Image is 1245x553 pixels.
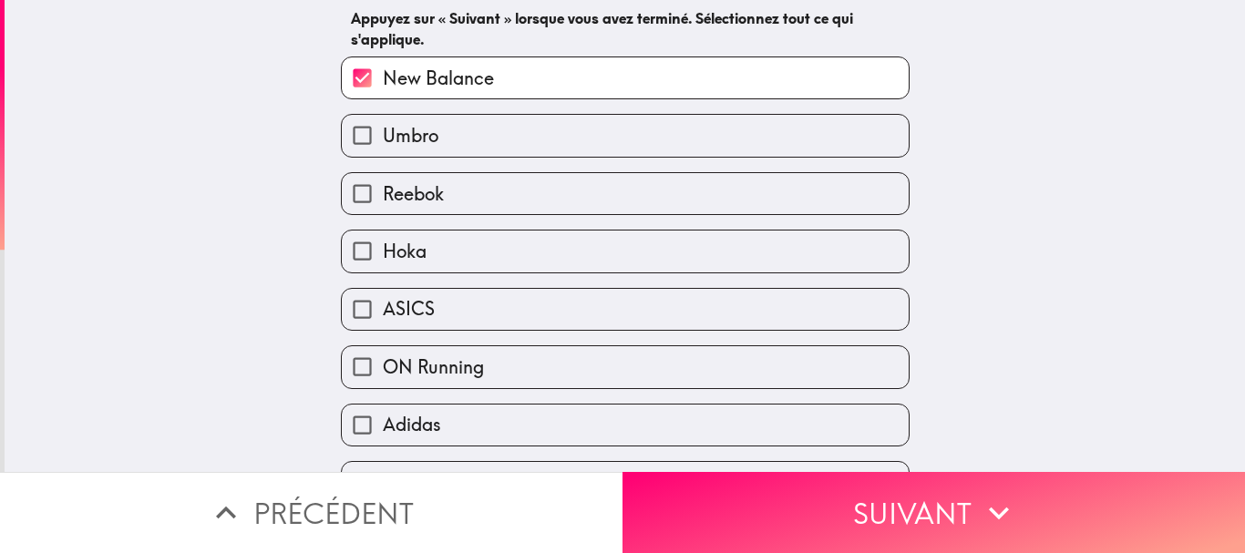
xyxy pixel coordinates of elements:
button: Hoka [342,230,909,271]
button: Adidas [342,405,909,445]
h6: Appuyez sur « Suivant » lorsque vous avez terminé. Sélectionnez tout ce qui s'applique. [351,8,900,49]
button: ASICS [342,289,909,330]
button: Nike [342,462,909,503]
button: Reebok [342,173,909,214]
span: New Balance [383,66,494,91]
button: Suivant [622,472,1245,553]
button: New Balance [342,57,909,98]
span: Hoka [383,239,427,264]
span: Reebok [383,181,444,207]
span: ASICS [383,296,435,322]
button: Umbro [342,115,909,156]
span: ON Running [383,354,484,380]
span: Umbro [383,123,438,148]
span: Adidas [383,412,441,437]
span: Nike [383,470,421,496]
button: ON Running [342,346,909,387]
